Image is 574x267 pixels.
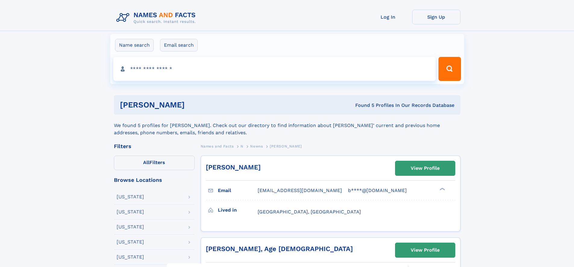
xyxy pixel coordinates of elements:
div: View Profile [411,161,440,175]
div: View Profile [411,243,440,257]
div: Browse Locations [114,177,195,183]
div: [US_STATE] [117,255,144,259]
a: Names and Facts [201,142,234,150]
div: We found 5 profiles for [PERSON_NAME]. Check out our directory to find information about [PERSON_... [114,115,460,136]
h1: [PERSON_NAME] [120,101,270,109]
div: Found 5 Profiles In Our Records Database [270,102,454,109]
label: Email search [160,39,198,51]
a: [PERSON_NAME], Age [DEMOGRAPHIC_DATA] [206,245,353,253]
a: View Profile [395,161,455,175]
input: search input [113,57,436,81]
h3: Email [218,185,258,196]
img: Logo Names and Facts [114,10,201,26]
div: [US_STATE] [117,225,144,229]
button: Search Button [438,57,461,81]
span: Newns [250,144,263,148]
div: Filters [114,144,195,149]
a: N [240,142,243,150]
a: Log In [364,10,412,24]
span: [EMAIL_ADDRESS][DOMAIN_NAME] [258,188,342,193]
span: [GEOGRAPHIC_DATA], [GEOGRAPHIC_DATA] [258,209,361,215]
div: [US_STATE] [117,240,144,244]
h3: Lived in [218,205,258,215]
label: Filters [114,156,195,170]
div: [US_STATE] [117,210,144,214]
a: [PERSON_NAME] [206,163,261,171]
a: Newns [250,142,263,150]
a: Sign Up [412,10,460,24]
div: ❯ [438,187,445,191]
a: View Profile [395,243,455,257]
span: [PERSON_NAME] [270,144,302,148]
div: [US_STATE] [117,194,144,199]
span: N [240,144,243,148]
span: All [143,160,149,165]
label: Name search [115,39,154,51]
